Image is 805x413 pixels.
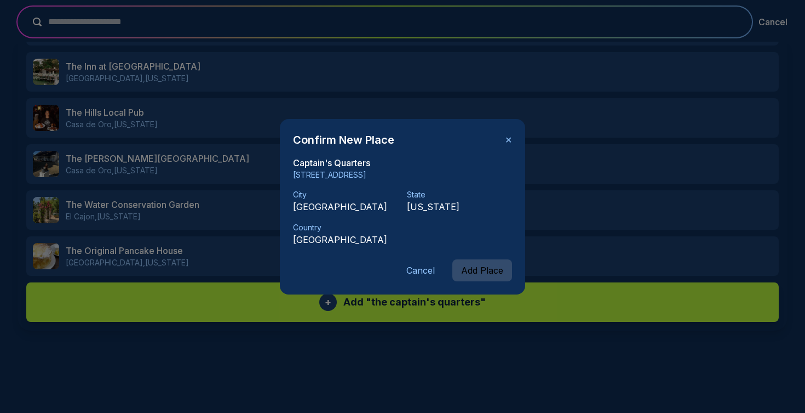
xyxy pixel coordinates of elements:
button: Cancel [398,259,444,281]
p: [GEOGRAPHIC_DATA] [293,233,398,246]
p: State [407,189,512,200]
h3: Captain's Quarters [293,156,512,169]
button: ✕ [505,133,512,146]
h2: Confirm New Place [293,132,394,148]
button: Add Place [452,259,512,281]
p: [GEOGRAPHIC_DATA] [293,200,398,213]
p: City [293,189,398,200]
p: [STREET_ADDRESS] [293,169,512,180]
p: [US_STATE] [407,200,512,213]
p: Country [293,222,398,233]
